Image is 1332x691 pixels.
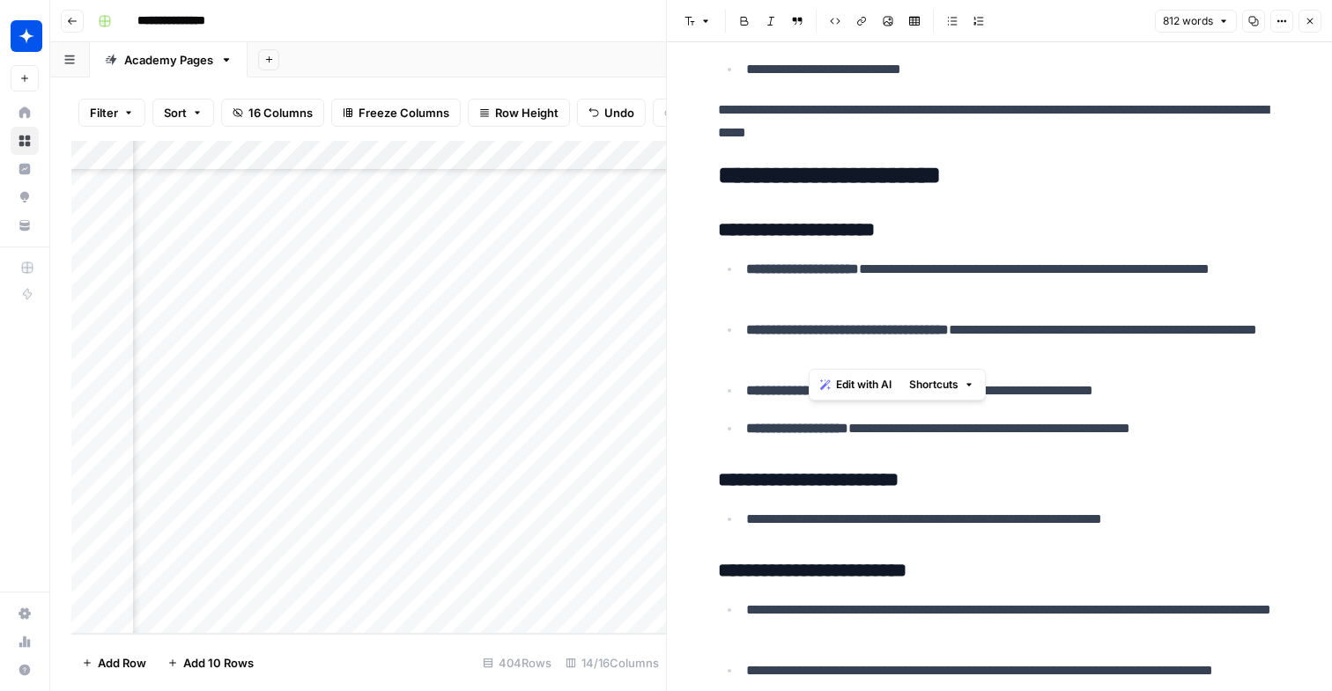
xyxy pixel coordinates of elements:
span: Freeze Columns [359,104,449,121]
button: Add Row [71,649,157,677]
button: Add 10 Rows [157,649,264,677]
a: Browse [11,127,39,155]
span: 812 words [1163,13,1213,29]
button: Freeze Columns [331,99,461,127]
a: Insights [11,155,39,183]
button: 812 words [1155,10,1237,33]
div: 14/16 Columns [559,649,666,677]
span: Edit with AI [836,377,892,393]
div: Academy Pages [124,51,213,69]
span: Sort [164,104,187,121]
button: Filter [78,99,145,127]
a: Usage [11,628,39,656]
div: 404 Rows [476,649,559,677]
span: Add 10 Rows [183,654,254,672]
button: Row Height [468,99,570,127]
span: Undo [604,104,634,121]
button: Help + Support [11,656,39,684]
span: Filter [90,104,118,121]
button: Workspace: Wiz [11,14,39,58]
a: Settings [11,599,39,628]
button: 16 Columns [221,99,324,127]
span: Shortcuts [909,377,958,393]
button: Shortcuts [902,373,981,396]
img: Wiz Logo [11,20,42,52]
span: Add Row [98,654,146,672]
button: Undo [577,99,646,127]
button: Edit with AI [813,373,899,396]
span: Row Height [495,104,559,121]
a: Your Data [11,211,39,239]
span: 16 Columns [248,104,313,121]
a: Opportunities [11,183,39,211]
a: Home [11,99,39,127]
a: Academy Pages [90,42,248,77]
button: Sort [152,99,214,127]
